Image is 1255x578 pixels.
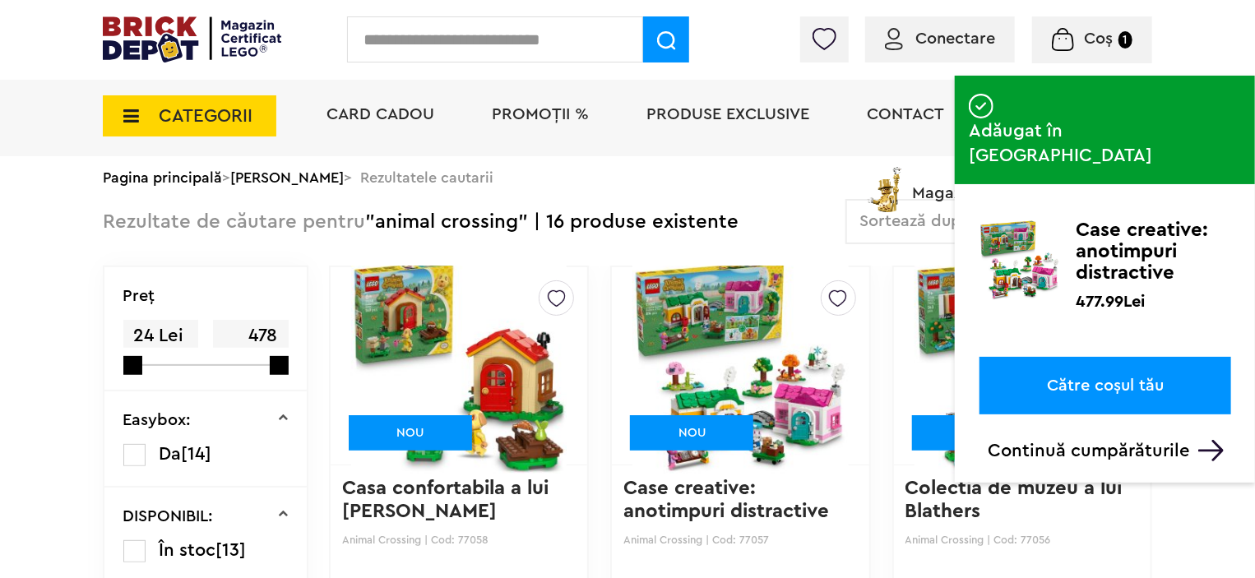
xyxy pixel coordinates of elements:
[123,508,214,525] p: DISPONIBIL:
[342,479,554,521] a: Casa confortabila a lui [PERSON_NAME]
[988,440,1231,461] p: Continuă cumpărăturile
[159,107,252,125] span: CATEGORII
[912,164,1127,201] span: Magazine Certificate LEGO®
[351,251,567,481] img: Casa confortabila a lui Goldie
[632,251,848,481] img: Case creative: anotimpuri distractive
[912,415,1035,451] div: NOU
[969,94,993,118] img: addedtocart
[123,288,155,304] p: Preţ
[326,106,434,123] a: Card Cadou
[349,415,472,451] div: NOU
[160,541,216,559] span: În stoc
[123,320,198,352] span: 24 Lei
[103,199,739,246] div: "animal crossing" | 16 produse existente
[1118,31,1132,49] small: 1
[979,357,1231,414] a: Către coșul tău
[905,479,1128,521] a: Colectia de muzeu a lui Blathers
[1076,291,1145,307] p: 477.99Lei
[915,251,1130,481] img: Colectia de muzeu a lui Blathers
[623,479,829,521] a: Case creative: anotimpuri distractive
[915,30,995,47] span: Conectare
[182,445,212,463] span: [14]
[123,412,192,428] p: Easybox:
[1076,220,1231,284] p: Case creative: anotimpuri distractive
[1198,440,1224,461] img: Arrow%20-%20Down.svg
[885,30,995,47] a: Conectare
[955,204,970,220] img: addedtocart
[969,118,1241,168] span: Adăugat în [GEOGRAPHIC_DATA]
[1085,30,1114,47] span: Coș
[630,415,753,451] div: NOU
[103,212,365,232] span: Rezultate de căutare pentru
[213,320,288,374] span: 478 Lei
[216,541,247,559] span: [13]
[646,106,809,123] a: Produse exclusive
[859,213,975,229] span: Sortează după:
[160,445,182,463] span: Da
[905,534,1139,546] p: Animal Crossing | Cod: 77056
[342,534,576,546] p: Animal Crossing | Cod: 77058
[492,106,589,123] a: PROMOȚII %
[979,220,1060,300] img: Case creative: anotimpuri distractive
[623,534,857,546] p: Animal Crossing | Cod: 77057
[867,106,944,123] a: Contact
